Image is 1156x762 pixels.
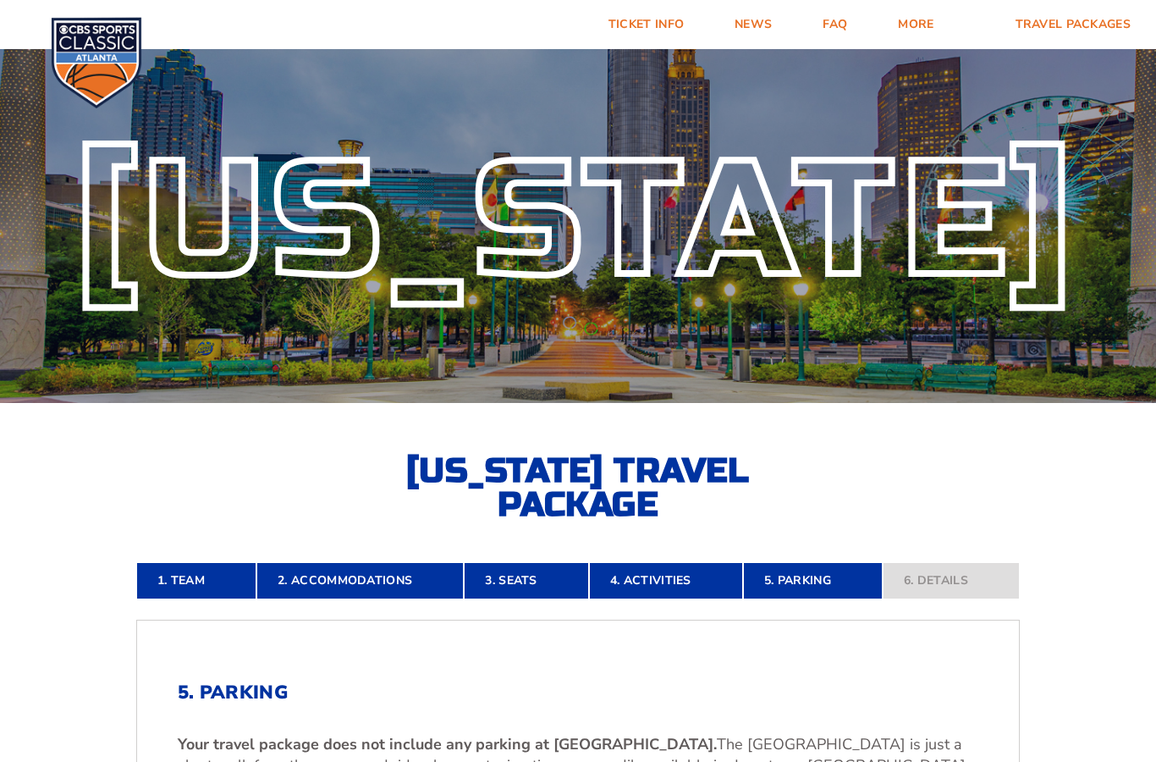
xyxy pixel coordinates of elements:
h2: [US_STATE] Travel Package [392,454,764,522]
a: 1. Team [136,562,256,599]
img: CBS Sports Classic [51,17,142,108]
h2: 5. Parking [178,682,978,704]
a: 3. Seats [464,562,588,599]
a: 2. Accommodations [256,562,464,599]
a: 4. Activities [589,562,743,599]
b: Your travel package does not include any parking at [GEOGRAPHIC_DATA]. [178,734,717,754]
